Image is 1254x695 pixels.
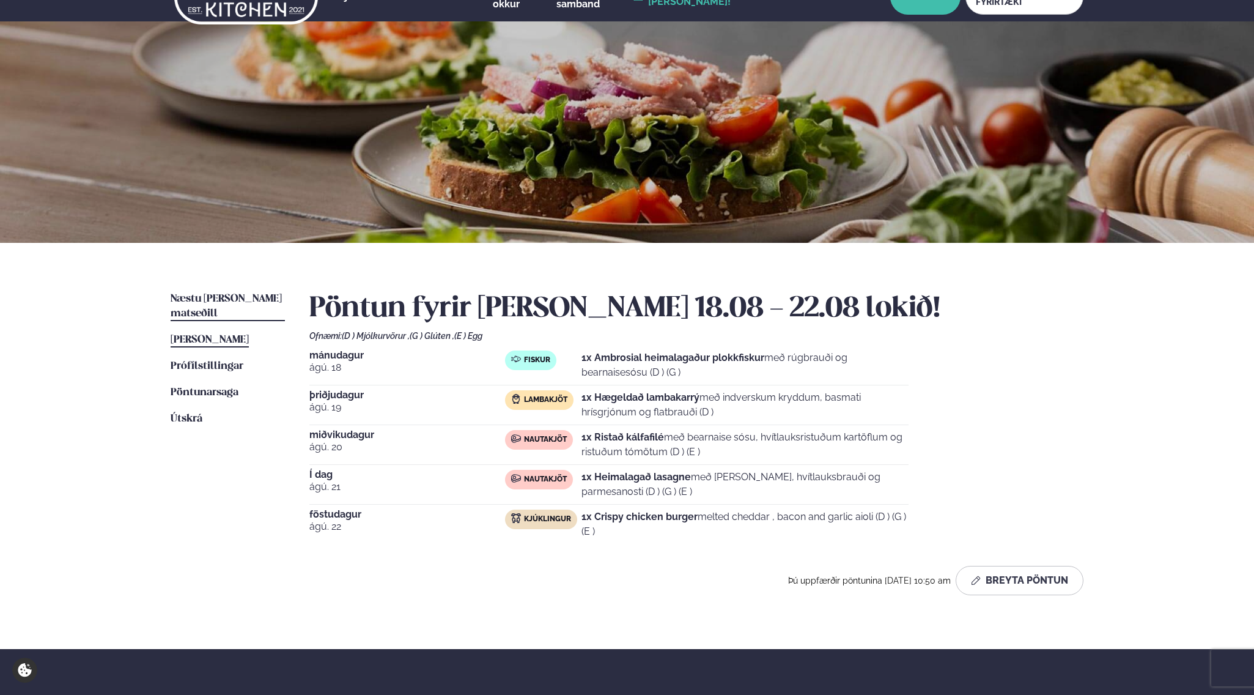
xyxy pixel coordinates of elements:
strong: 1x Hægeldað lambakarrý [581,392,699,403]
p: melted cheddar , bacon and garlic aioli (D ) (G ) (E ) [581,510,909,539]
span: [PERSON_NAME] [171,335,249,345]
span: ágú. 18 [309,360,505,375]
strong: 1x Ristað kálfafilé [581,431,664,443]
a: Útskrá [171,412,202,426]
button: Breyta Pöntun [956,566,1083,595]
span: föstudagur [309,510,505,519]
a: Næstu [PERSON_NAME] matseðill [171,292,285,321]
span: (G ) Glúten , [410,331,454,341]
span: Nautakjöt [524,435,567,445]
strong: 1x Heimalagað lasagne [581,471,691,483]
span: Fiskur [524,355,550,365]
span: Í dag [309,470,505,480]
span: Pöntunarsaga [171,387,238,398]
div: Ofnæmi: [309,331,1083,341]
span: Næstu [PERSON_NAME] matseðill [171,294,282,319]
span: þriðjudagur [309,390,505,400]
span: ágú. 19 [309,400,505,415]
img: beef.svg [511,474,521,483]
a: Prófílstillingar [171,359,243,374]
span: ágú. 20 [309,440,505,455]
img: fish.svg [511,354,521,364]
span: mánudagur [309,351,505,360]
span: Lambakjöt [524,395,567,405]
img: beef.svg [511,434,521,444]
p: með bearnaise sósu, hvítlauksristuðum kartöflum og ristuðum tómötum (D ) (E ) [581,430,909,459]
strong: 1x Crispy chicken burger [581,511,698,522]
span: ágú. 22 [309,519,505,534]
strong: 1x Ambrosial heimalagaður plokkfiskur [581,352,764,363]
a: Pöntunarsaga [171,385,238,400]
span: (D ) Mjólkurvörur , [342,331,410,341]
p: með [PERSON_NAME], hvítlauksbrauði og parmesanosti (D ) (G ) (E ) [581,470,909,499]
h2: Pöntun fyrir [PERSON_NAME] 18.08 - 22.08 lokið! [309,292,1083,326]
img: Lamb.svg [511,394,521,404]
span: ágú. 21 [309,480,505,494]
span: Þú uppfærðir pöntunina [DATE] 10:50 am [788,576,951,585]
a: [PERSON_NAME] [171,333,249,347]
a: Cookie settings [12,658,37,683]
span: Prófílstillingar [171,361,243,371]
span: Nautakjöt [524,475,567,485]
span: miðvikudagur [309,430,505,440]
p: með indverskum kryddum, basmati hrísgrjónum og flatbrauði (D ) [581,390,909,420]
span: (E ) Egg [454,331,482,341]
span: Kjúklingur [524,515,571,524]
p: með rúgbrauði og bearnaisesósu (D ) (G ) [581,351,909,380]
span: Útskrá [171,414,202,424]
img: chicken.svg [511,513,521,523]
